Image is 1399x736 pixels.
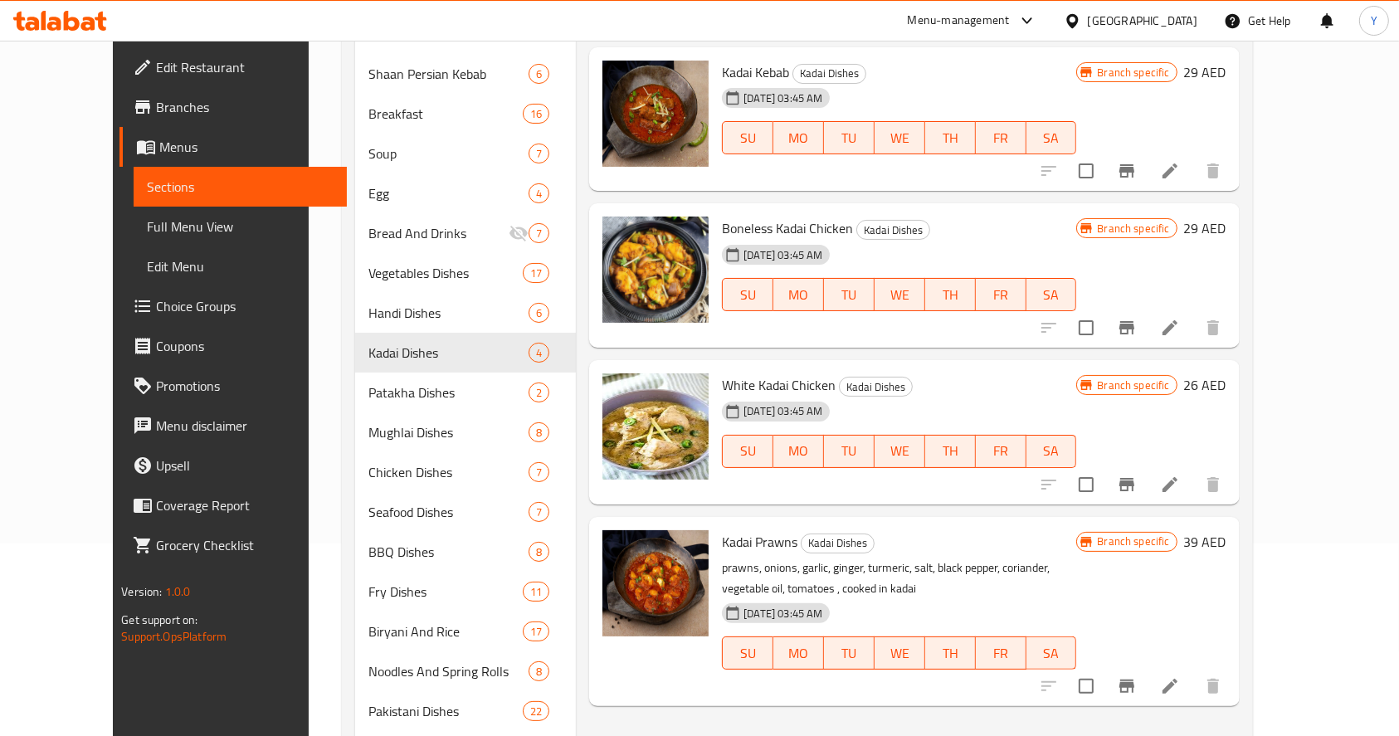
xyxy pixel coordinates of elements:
[1090,378,1176,393] span: Branch specific
[722,60,789,85] span: Kadai Kebab
[1033,126,1070,150] span: SA
[875,121,925,154] button: WE
[982,641,1020,665] span: FR
[368,263,523,283] div: Vegetables Dishes
[831,439,868,463] span: TU
[729,439,767,463] span: SU
[355,691,576,731] div: Pakistani Dishes22
[982,439,1020,463] span: FR
[602,530,709,636] img: Kadai Prawns
[368,582,523,602] span: Fry Dishes
[529,502,549,522] div: items
[368,343,529,363] span: Kadai Dishes
[523,621,549,641] div: items
[737,403,829,419] span: [DATE] 03:45 AM
[159,137,334,157] span: Menus
[1069,154,1104,188] span: Select to update
[1107,465,1147,504] button: Branch-specific-item
[368,64,529,84] div: Shaan Persian Kebab
[1026,435,1077,468] button: SA
[925,435,976,468] button: TH
[355,54,576,94] div: Shaan Persian Kebab6
[368,303,529,323] span: Handi Dishes
[529,542,549,562] div: items
[824,121,875,154] button: TU
[1160,676,1180,696] a: Edit menu item
[1184,217,1226,240] h6: 29 AED
[780,126,817,150] span: MO
[1107,308,1147,348] button: Branch-specific-item
[368,462,529,482] span: Chicken Dishes
[121,581,162,602] span: Version:
[925,121,976,154] button: TH
[523,263,549,283] div: items
[1184,373,1226,397] h6: 26 AED
[1107,666,1147,706] button: Branch-specific-item
[839,377,913,397] div: Kadai Dishes
[368,183,529,203] span: Egg
[529,465,548,480] span: 7
[355,94,576,134] div: Breakfast16
[355,612,576,651] div: Biryani And Rice17
[1193,666,1233,706] button: delete
[368,701,523,721] div: Pakistani Dishes
[368,383,529,402] span: Patakha Dishes
[368,621,523,641] span: Biryani And Rice
[529,504,548,520] span: 7
[1193,465,1233,504] button: delete
[602,217,709,323] img: Boneless Kadai Chicken
[1160,161,1180,181] a: Edit menu item
[875,636,925,670] button: WE
[119,485,347,525] a: Coverage Report
[1033,283,1070,307] span: SA
[824,278,875,311] button: TU
[368,502,529,522] div: Seafood Dishes
[982,126,1020,150] span: FR
[881,439,919,463] span: WE
[737,606,829,621] span: [DATE] 03:45 AM
[355,412,576,452] div: Mughlai Dishes8
[523,701,549,721] div: items
[773,121,824,154] button: MO
[134,246,347,286] a: Edit Menu
[529,66,548,82] span: 6
[1090,221,1176,236] span: Branch specific
[119,127,347,167] a: Menus
[722,121,773,154] button: SU
[355,333,576,373] div: Kadai Dishes4
[1193,151,1233,191] button: delete
[156,376,334,396] span: Promotions
[529,186,548,202] span: 4
[119,446,347,485] a: Upsell
[355,373,576,412] div: Patakha Dishes2
[147,256,334,276] span: Edit Menu
[925,278,976,311] button: TH
[1026,278,1077,311] button: SA
[1033,641,1070,665] span: SA
[529,345,548,361] span: 4
[529,425,548,441] span: 8
[856,220,930,240] div: Kadai Dishes
[121,609,197,631] span: Get support on:
[147,217,334,236] span: Full Menu View
[529,544,548,560] span: 8
[119,87,347,127] a: Branches
[1026,121,1077,154] button: SA
[529,661,549,681] div: items
[1184,530,1226,553] h6: 39 AED
[729,126,767,150] span: SU
[780,439,817,463] span: MO
[156,97,334,117] span: Branches
[524,106,548,122] span: 16
[824,435,875,468] button: TU
[355,651,576,691] div: Noodles And Spring Rolls8
[602,61,709,167] img: Kadai Kebab
[1193,308,1233,348] button: delete
[908,11,1010,31] div: Menu-management
[355,572,576,612] div: Fry Dishes11
[722,278,773,311] button: SU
